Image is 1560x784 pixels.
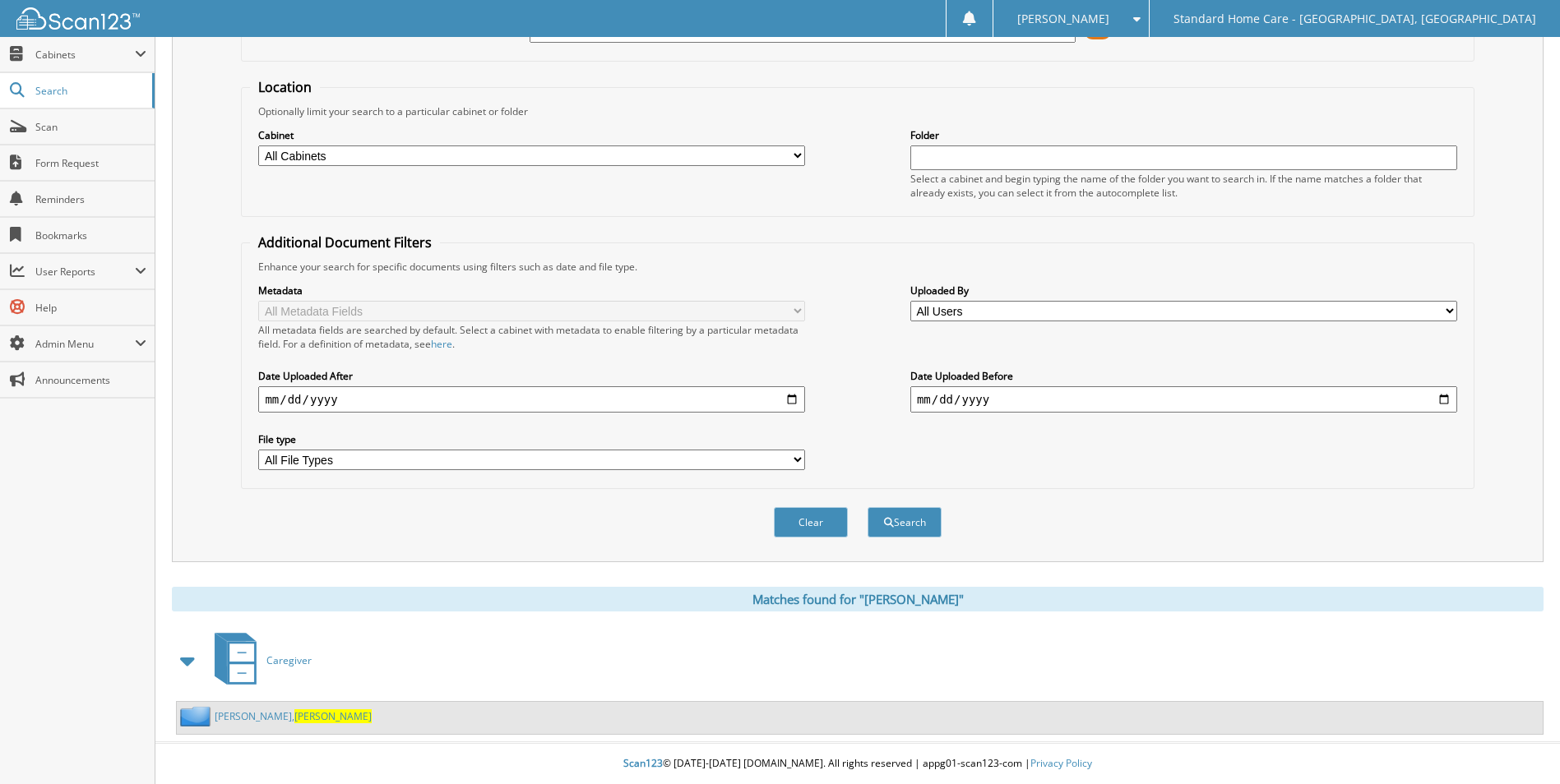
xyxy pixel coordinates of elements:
span: User Reports [35,265,135,279]
label: Date Uploaded After [258,369,805,383]
span: Cabinets [35,48,135,62]
div: Enhance your search for specific documents using filters such as date and file type. [250,260,1465,274]
span: Help [35,301,146,315]
div: Optionally limit your search to a particular cabinet or folder [250,104,1465,118]
label: File type [258,432,805,446]
label: Metadata [258,284,805,297]
label: Uploaded By [910,284,1457,297]
div: © [DATE]-[DATE] [DOMAIN_NAME]. All rights reserved | appg01-scan123-com | [155,744,1560,784]
iframe: Chat Widget [1478,705,1560,784]
span: Scan123 [623,756,663,770]
input: start [258,386,805,413]
span: [PERSON_NAME] [1017,14,1109,24]
legend: Additional Document Filters [250,233,440,251]
div: Matches found for "[PERSON_NAME]" [172,587,1544,611]
a: [PERSON_NAME],[PERSON_NAME] [215,709,372,723]
a: Caregiver [205,628,312,693]
span: Form Request [35,156,146,170]
span: Reminders [35,192,146,206]
span: [PERSON_NAME] [294,709,372,723]
img: scan123-logo-white.svg [16,7,140,30]
a: Privacy Policy [1030,756,1092,770]
span: Search [35,84,144,98]
label: Cabinet [258,128,805,142]
input: end [910,386,1457,413]
button: Search [868,507,942,537]
span: Bookmarks [35,228,146,242]
span: Standard Home Care - [GEOGRAPHIC_DATA], [GEOGRAPHIC_DATA] [1173,14,1536,24]
span: Announcements [35,373,146,387]
label: Date Uploaded Before [910,369,1457,383]
div: All metadata fields are searched by default. Select a cabinet with metadata to enable filtering b... [258,323,805,351]
button: Clear [774,507,848,537]
a: here [431,337,452,351]
span: Scan [35,120,146,134]
span: Admin Menu [35,337,135,351]
img: folder2.png [180,706,215,726]
div: Select a cabinet and begin typing the name of the folder you want to search in. If the name match... [910,172,1457,200]
legend: Location [250,78,320,96]
label: Folder [910,128,1457,142]
span: Caregiver [266,653,312,667]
